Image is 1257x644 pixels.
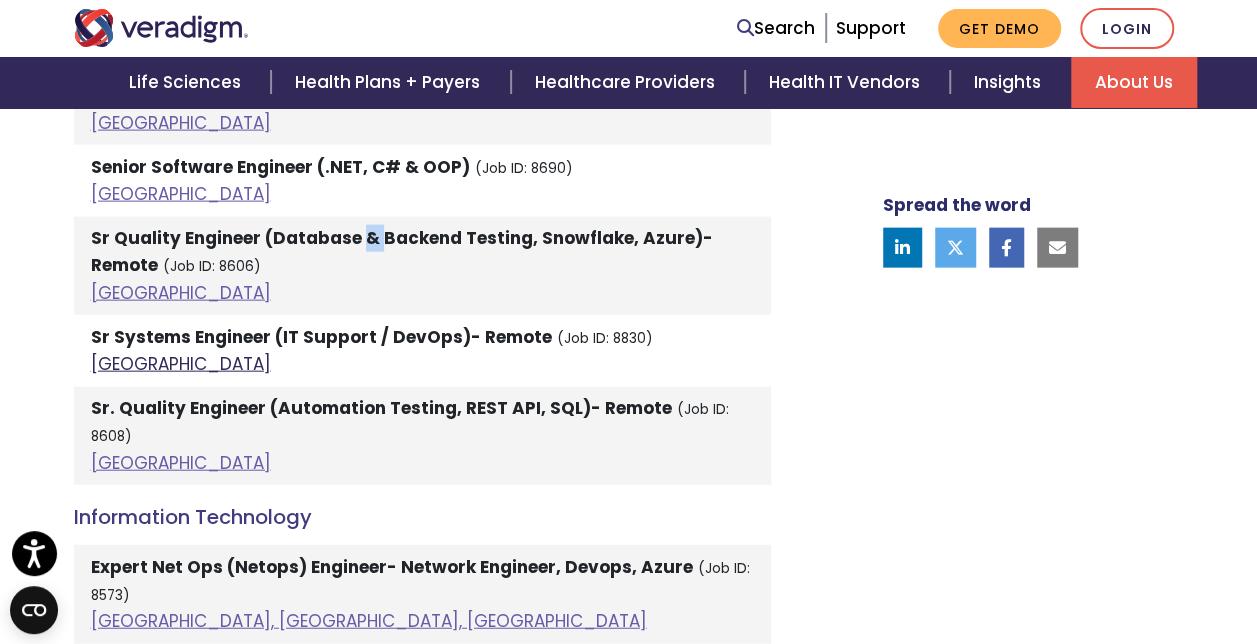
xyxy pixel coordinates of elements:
strong: Expert Net Ops (Netops) Engineer- Network Engineer, Devops, Azure [91,555,693,579]
strong: Sr. Quality Engineer (Automation Testing, REST API, SQL)- Remote [91,396,672,420]
small: (Job ID: 8606) [163,257,261,276]
a: Health IT Vendors [745,57,950,108]
a: Health Plans + Payers [271,57,510,108]
small: (Job ID: 8830) [557,329,653,348]
strong: Senior Software Engineer (.NET, C# & OOP) [91,155,470,179]
a: Get Demo [938,9,1061,48]
a: Search [737,15,815,42]
a: [GEOGRAPHIC_DATA] [91,451,271,475]
a: [GEOGRAPHIC_DATA] [91,111,271,135]
a: Life Sciences [105,57,271,108]
strong: Sr Systems Engineer (IT Support / DevOps)- Remote [91,325,552,349]
img: Veradigm logo [74,9,249,47]
strong: Sr Quality Engineer (Database & Backend Testing, Snowflake, Azure)- Remote [91,226,713,277]
a: [GEOGRAPHIC_DATA] [91,182,271,206]
small: (Job ID: 8573) [91,559,750,605]
a: Support [836,16,906,40]
strong: Spread the word [883,192,1031,216]
small: (Job ID: 8690) [475,159,573,178]
a: [GEOGRAPHIC_DATA] [91,281,271,305]
button: Open CMP widget [10,586,58,634]
a: Healthcare Providers [511,57,745,108]
a: About Us [1071,57,1197,108]
a: Login [1080,8,1174,49]
a: [GEOGRAPHIC_DATA], [GEOGRAPHIC_DATA], [GEOGRAPHIC_DATA] [91,609,647,633]
h4: Information Technology [74,505,771,529]
a: [GEOGRAPHIC_DATA] [91,352,271,376]
a: Insights [950,57,1071,108]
